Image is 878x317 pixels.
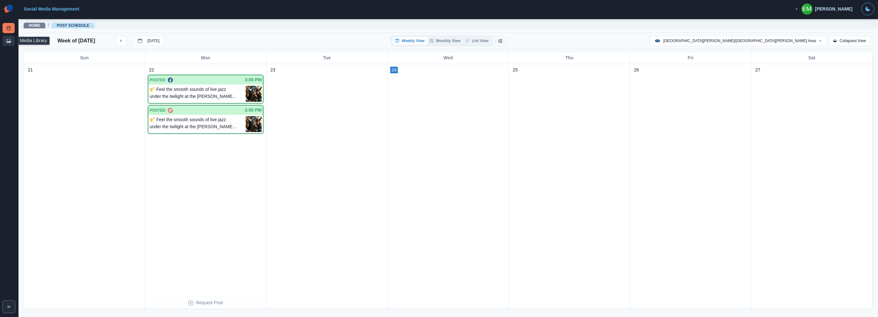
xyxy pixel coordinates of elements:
[463,37,491,45] button: List View
[634,67,639,73] p: 26
[150,86,246,102] p: 🎷 Feel the smooth sounds of live jazz under the twilight at the [PERSON_NAME] Jazz Festival [DATE...
[495,36,505,46] button: Change View Order
[29,23,40,28] a: Home
[57,23,89,28] a: Post Schedule
[861,3,874,15] button: Toggle Mode
[3,36,15,46] a: Media Library
[116,36,126,46] button: next month
[802,1,812,17] div: Emily McAuley
[245,77,262,83] p: 3:00 PM
[24,52,145,64] div: Sun
[829,36,870,46] button: Collapsed View
[755,67,760,73] p: 27
[24,6,79,11] a: Social Media Management
[57,37,95,45] p: Week of [DATE]
[48,22,49,29] span: /
[513,67,518,73] p: 25
[650,36,827,46] button: [GEOGRAPHIC_DATA][PERSON_NAME]/[GEOGRAPHIC_DATA][PERSON_NAME] Area
[150,116,246,132] p: 🎷 Feel the smooth sounds of live jazz under the twilight at the [PERSON_NAME] Jazz Festival [DATE...
[196,299,223,306] p: Request Post
[270,67,275,73] p: 23
[24,22,94,29] nav: breadcrumb
[134,36,164,46] button: go to today
[145,52,266,64] div: Mon
[393,37,427,45] button: Weekly View
[509,52,630,64] div: Thu
[427,37,463,45] button: Monthly View
[654,38,661,44] img: 259379747268442
[3,23,15,33] a: Post Schedule
[3,300,15,313] button: Expand
[150,107,165,113] p: POSTED
[789,3,858,15] button: [PERSON_NAME]
[150,77,165,83] p: POSTED
[28,67,33,73] p: 21
[630,52,751,64] div: Fri
[391,67,397,73] p: 24
[147,39,160,43] p: [DATE]
[246,116,262,132] img: bnfij7yaqh9fjuz7bqzf
[388,52,509,64] div: Wed
[266,52,388,64] div: Tue
[751,52,873,64] div: Sat
[245,107,262,114] p: 3:00 PM
[149,67,154,73] p: 22
[246,86,262,102] img: bnfij7yaqh9fjuz7bqzf
[815,6,852,12] div: [PERSON_NAME]
[26,36,37,46] button: previous month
